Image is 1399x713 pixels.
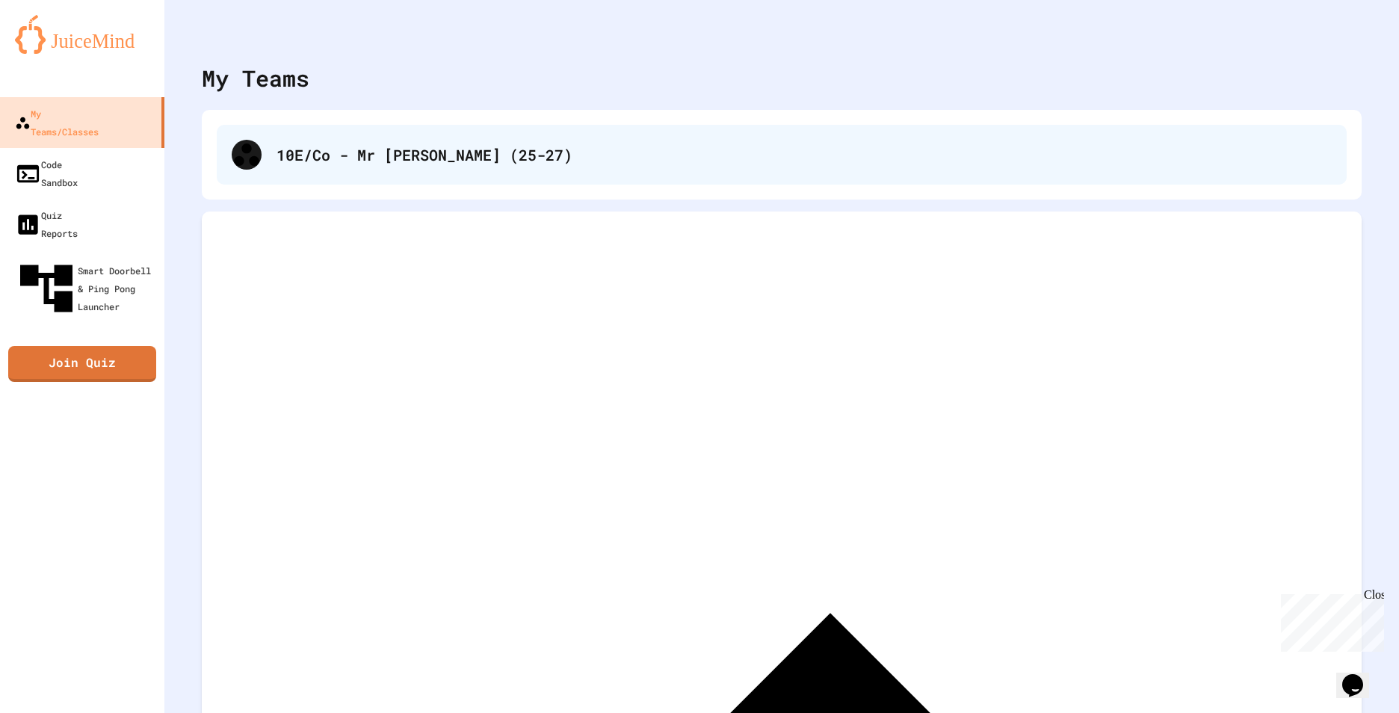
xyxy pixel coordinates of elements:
[1275,588,1384,652] iframe: chat widget
[15,105,99,141] div: My Teams/Classes
[217,125,1347,185] div: 10E/Co - Mr [PERSON_NAME] (25-27)
[1336,653,1384,698] iframe: chat widget
[277,143,1332,166] div: 10E/Co - Mr [PERSON_NAME] (25-27)
[202,61,309,95] div: My Teams
[8,346,156,382] a: Join Quiz
[15,206,78,242] div: Quiz Reports
[6,6,103,95] div: Chat with us now!Close
[15,15,149,54] img: logo-orange.svg
[15,155,78,191] div: Code Sandbox
[15,257,158,320] div: Smart Doorbell & Ping Pong Launcher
